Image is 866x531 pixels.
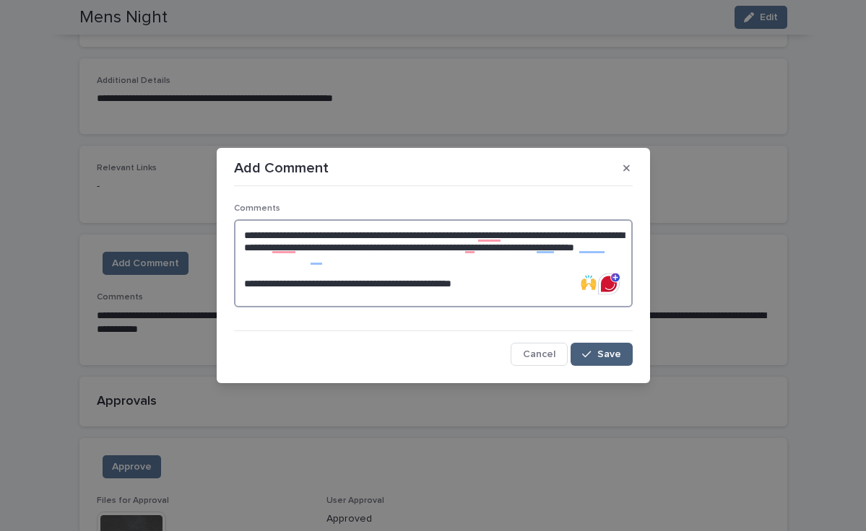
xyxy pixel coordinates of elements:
[597,349,621,359] span: Save
[511,343,568,366] button: Cancel
[523,349,555,359] span: Cancel
[571,343,632,366] button: Save
[234,204,280,213] span: Comments
[234,159,329,177] p: Add Comment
